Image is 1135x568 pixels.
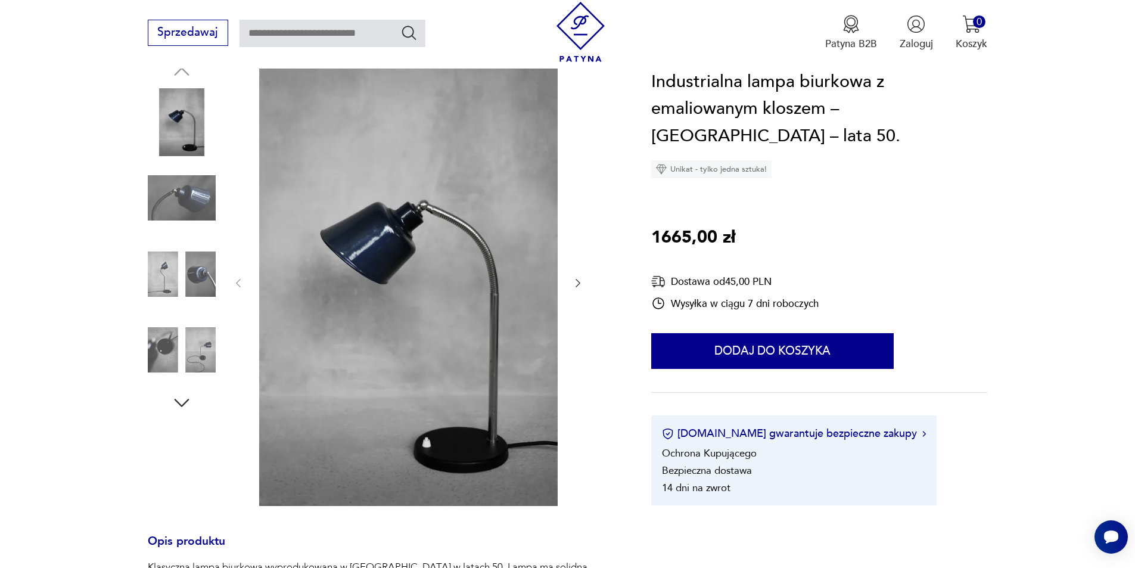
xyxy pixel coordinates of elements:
div: Unikat - tylko jedna sztuka! [651,161,772,179]
div: Wysyłka w ciągu 7 dni roboczych [651,297,819,311]
img: Ikona medalu [842,15,860,33]
p: 1665,00 zł [651,225,735,252]
img: Ikona certyfikatu [662,428,674,440]
button: Szukaj [400,24,418,41]
h3: Opis produktu [148,537,617,561]
li: Ochrona Kupującego [662,447,757,461]
button: Dodaj do koszyka [651,334,894,370]
button: Zaloguj [900,15,933,51]
img: Zdjęcie produktu Industrialna lampa biurkowa z emaliowanym kloszem – Polska – lata 50. [148,164,216,232]
a: Sprzedawaj [148,29,228,38]
img: Zdjęcie produktu Industrialna lampa biurkowa z emaliowanym kloszem – Polska – lata 50. [148,88,216,156]
p: Patyna B2B [825,37,877,51]
li: Bezpieczna dostawa [662,464,752,478]
button: Sprzedawaj [148,20,228,46]
iframe: Smartsupp widget button [1094,520,1128,554]
img: Zdjęcie produktu Industrialna lampa biurkowa z emaliowanym kloszem – Polska – lata 50. [148,240,216,308]
div: 0 [973,15,985,28]
img: Ikona koszyka [962,15,981,33]
img: Ikona strzałki w prawo [922,431,926,437]
button: Patyna B2B [825,15,877,51]
img: Zdjęcie produktu Industrialna lampa biurkowa z emaliowanym kloszem – Polska – lata 50. [259,58,558,506]
p: Koszyk [956,37,987,51]
img: Ikonka użytkownika [907,15,925,33]
img: Ikona dostawy [651,275,666,290]
img: Zdjęcie produktu Industrialna lampa biurkowa z emaliowanym kloszem – Polska – lata 50. [148,316,216,384]
li: 14 dni na zwrot [662,482,730,495]
img: Ikona diamentu [656,164,667,175]
p: Zaloguj [900,37,933,51]
img: Patyna - sklep z meblami i dekoracjami vintage [551,2,611,62]
h1: Industrialna lampa biurkowa z emaliowanym kloszem – [GEOGRAPHIC_DATA] – lata 50. [651,69,987,150]
button: [DOMAIN_NAME] gwarantuje bezpieczne zakupy [662,427,926,442]
a: Ikona medaluPatyna B2B [825,15,877,51]
div: Dostawa od 45,00 PLN [651,275,819,290]
button: 0Koszyk [956,15,987,51]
